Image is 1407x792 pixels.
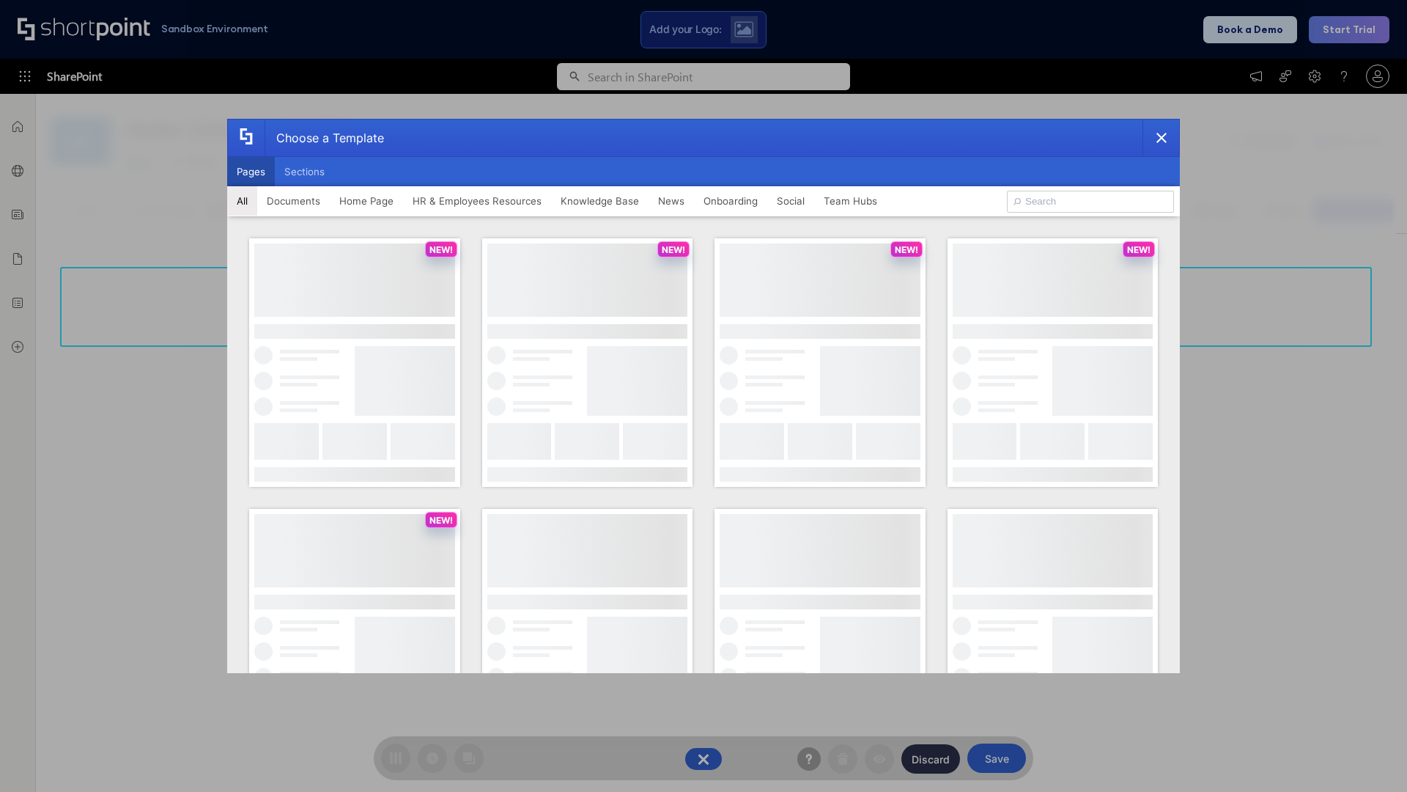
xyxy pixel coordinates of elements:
[257,186,330,216] button: Documents
[227,186,257,216] button: All
[227,157,275,186] button: Pages
[767,186,814,216] button: Social
[662,244,685,255] p: NEW!
[1007,191,1174,213] input: Search
[330,186,403,216] button: Home Page
[694,186,767,216] button: Onboarding
[814,186,887,216] button: Team Hubs
[429,244,453,255] p: NEW!
[429,515,453,526] p: NEW!
[403,186,551,216] button: HR & Employees Resources
[551,186,649,216] button: Knowledge Base
[895,244,918,255] p: NEW!
[1127,244,1151,255] p: NEW!
[275,157,334,186] button: Sections
[1334,722,1407,792] iframe: Chat Widget
[649,186,694,216] button: News
[265,120,384,156] div: Choose a Template
[227,119,1180,673] div: template selector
